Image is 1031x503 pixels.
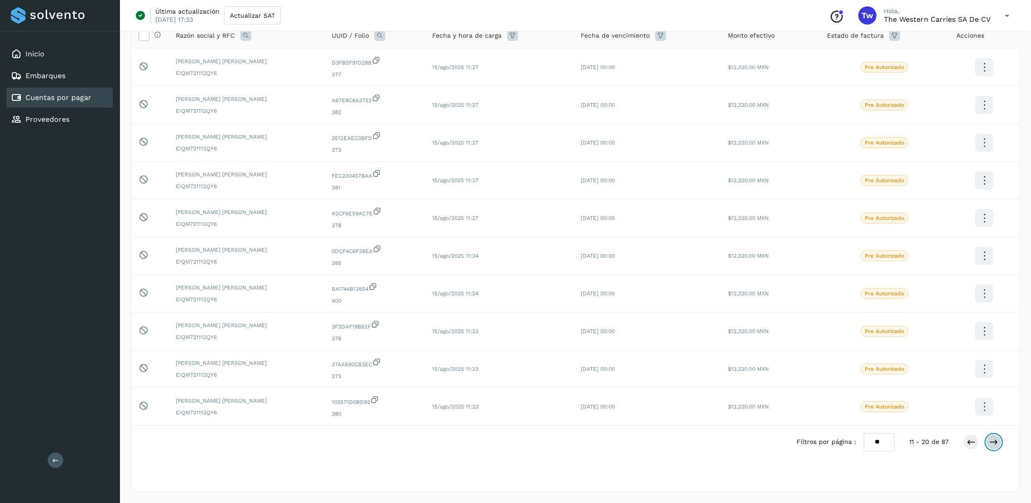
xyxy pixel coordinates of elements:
span: 382 [332,108,418,116]
span: 15/ago/2025 11:23 [432,328,478,334]
span: $12,320.00 MXN [728,290,769,297]
span: [DATE] 00:00 [581,64,615,70]
p: [DATE] 17:33 [155,15,193,24]
span: [PERSON_NAME] [PERSON_NAME] [176,57,317,65]
span: 102571D0BD92 [332,395,418,406]
span: Fecha y hora de carga [432,31,502,40]
span: [PERSON_NAME] [PERSON_NAME] [176,359,317,367]
span: Estado de factura [827,31,884,40]
span: 377 [332,70,418,79]
span: Monto efectivo [728,31,775,40]
span: [DATE] 00:00 [581,328,615,334]
p: Pre Autorizado [865,215,904,221]
p: Hola, [884,7,991,15]
div: Cuentas por pagar [6,88,113,108]
span: [PERSON_NAME] [PERSON_NAME] [176,284,317,292]
span: Razón social y RFC [176,31,235,40]
span: [DATE] 00:00 [581,102,615,108]
span: 37AA590CB3EC [332,358,418,369]
div: Inicio [6,44,113,64]
span: [PERSON_NAME] [PERSON_NAME] [176,133,317,141]
button: Actualizar SAT [224,6,281,25]
span: $12,320.00 MXN [728,139,769,146]
span: 378 [332,221,418,229]
span: 395 [332,259,418,267]
span: [PERSON_NAME] [PERSON_NAME] [176,95,317,103]
span: A2CF6E59AC7E [332,207,418,218]
span: 376 [332,334,418,343]
span: 15/ago/2025 11:23 [432,366,478,372]
span: $12,320.00 MXN [728,366,769,372]
span: 11 - 20 de 87 [909,437,949,447]
span: [DATE] 00:00 [581,253,615,259]
span: D3FB5F91D28B [332,56,418,67]
span: 15/ago/2025 11:27 [432,102,478,108]
span: $12,320.00 MXN [728,403,769,410]
span: [PERSON_NAME] [PERSON_NAME] [176,397,317,405]
span: Filtros por página : [797,437,857,447]
p: Pre Autorizado [865,102,904,108]
p: Pre Autorizado [865,253,904,259]
span: EIQM721112QY6 [176,107,317,115]
span: EIQM721112QY6 [176,69,317,77]
span: FEC230457BAA [332,169,418,180]
span: 372 [332,372,418,380]
p: Última actualización [155,7,219,15]
span: EIQM721112QY6 [176,220,317,228]
span: 3512EAEC0BFD [332,131,418,142]
span: $12,320.00 MXN [728,64,769,70]
div: Embarques [6,66,113,86]
p: Pre Autorizado [865,290,904,297]
span: 15/ago/2025 11:27 [432,177,478,184]
span: [DATE] 00:00 [581,177,615,184]
span: [PERSON_NAME] [PERSON_NAME] [176,246,317,254]
span: $12,320.00 MXN [728,328,769,334]
span: [PERSON_NAME] [PERSON_NAME] [176,208,317,216]
span: [PERSON_NAME] [PERSON_NAME] [176,170,317,179]
span: 3F3DAF19B62F [332,320,418,331]
span: 15/ago/2025 11:24 [432,290,478,297]
span: UUID / Folio [332,31,369,40]
span: EIQM721112QY6 [176,144,317,153]
span: 381 [332,184,418,192]
span: [PERSON_NAME] [PERSON_NAME] [176,321,317,329]
span: EIQM721112QY6 [176,182,317,190]
p: Pre Autorizado [865,64,904,70]
span: EIQM721112QY6 [176,295,317,304]
span: 0DCF4C6F26EA [332,244,418,255]
a: Inicio [25,50,45,58]
a: Embarques [25,71,65,80]
p: Pre Autorizado [865,366,904,372]
span: Acciones [956,31,984,40]
span: [DATE] 00:00 [581,403,615,410]
p: The western carries SA de CV [884,15,991,24]
span: [DATE] 00:00 [581,215,615,221]
span: [DATE] 00:00 [581,290,615,297]
span: $12,320.00 MXN [728,215,769,221]
span: $12,320.00 MXN [728,102,769,108]
span: 15/ago/2025 11:24 [432,253,478,259]
p: Pre Autorizado [865,403,904,410]
a: Cuentas por pagar [25,93,91,102]
span: 400 [332,297,418,305]
span: 15/ago/2025 11:23 [432,403,478,410]
span: EIQM721112QY6 [176,258,317,266]
span: 15/ago/2025 11:27 [432,215,478,221]
span: BA1744B13654 [332,282,418,293]
span: [DATE] 00:00 [581,366,615,372]
span: Actualizar SAT [230,12,275,19]
p: Pre Autorizado [865,139,904,146]
span: EIQM721112QY6 [176,371,317,379]
span: [DATE] 00:00 [581,139,615,146]
span: Fecha de vencimiento [581,31,650,40]
span: 15/ago/2025 11:27 [432,64,478,70]
span: EIQM721112QY6 [176,333,317,341]
span: $12,320.00 MXN [728,253,769,259]
p: Pre Autorizado [865,328,904,334]
span: A67E8C8A3752 [332,94,418,105]
p: Pre Autorizado [865,177,904,184]
span: 15/ago/2025 11:27 [432,139,478,146]
span: 373 [332,146,418,154]
a: Proveedores [25,115,70,124]
span: 380 [332,410,418,418]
